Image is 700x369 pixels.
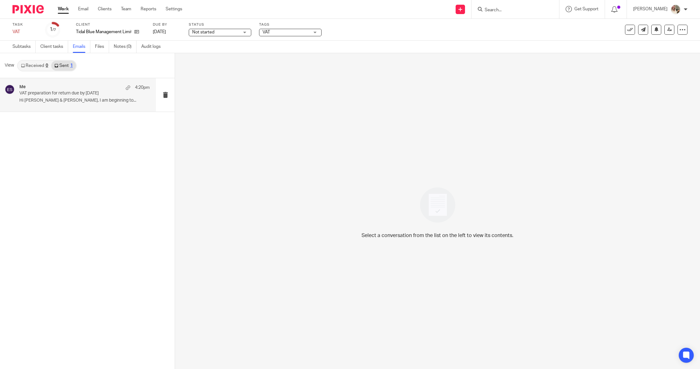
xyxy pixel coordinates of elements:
[114,41,137,53] a: Notes (0)
[98,6,112,12] a: Clients
[12,22,37,27] label: Task
[18,61,51,71] a: Received0
[484,8,540,13] input: Search
[58,6,69,12] a: Work
[19,91,124,96] p: VAT preparation for return due by [DATE]
[141,6,156,12] a: Reports
[259,22,322,27] label: Tags
[50,26,56,33] div: 1
[141,41,165,53] a: Audit logs
[19,98,150,103] p: Hi [PERSON_NAME] & [PERSON_NAME], I am beginning to...
[12,29,37,35] div: VAT
[121,6,131,12] a: Team
[574,7,598,11] span: Get Support
[5,84,15,94] img: svg%3E
[262,30,270,34] span: VAT
[192,30,214,34] span: Not started
[12,5,44,13] img: Pixie
[52,28,56,32] small: /7
[95,41,109,53] a: Files
[76,22,145,27] label: Client
[40,41,68,53] a: Client tasks
[51,61,76,71] a: Sent1
[46,63,48,68] div: 0
[633,6,667,12] p: [PERSON_NAME]
[5,62,14,69] span: View
[12,41,36,53] a: Subtasks
[153,30,166,34] span: [DATE]
[135,84,150,91] p: 4:20pm
[362,232,513,239] p: Select a conversation from the list on the left to view its contents.
[76,29,131,35] p: Tidal Blue Management Limited
[153,22,181,27] label: Due by
[73,41,90,53] a: Emails
[78,6,88,12] a: Email
[70,63,73,68] div: 1
[671,4,681,14] img: A3ABFD03-94E6-44F9-A09D-ED751F5F1762.jpeg
[416,183,459,227] img: image
[166,6,182,12] a: Settings
[189,22,251,27] label: Status
[19,84,26,90] h4: Me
